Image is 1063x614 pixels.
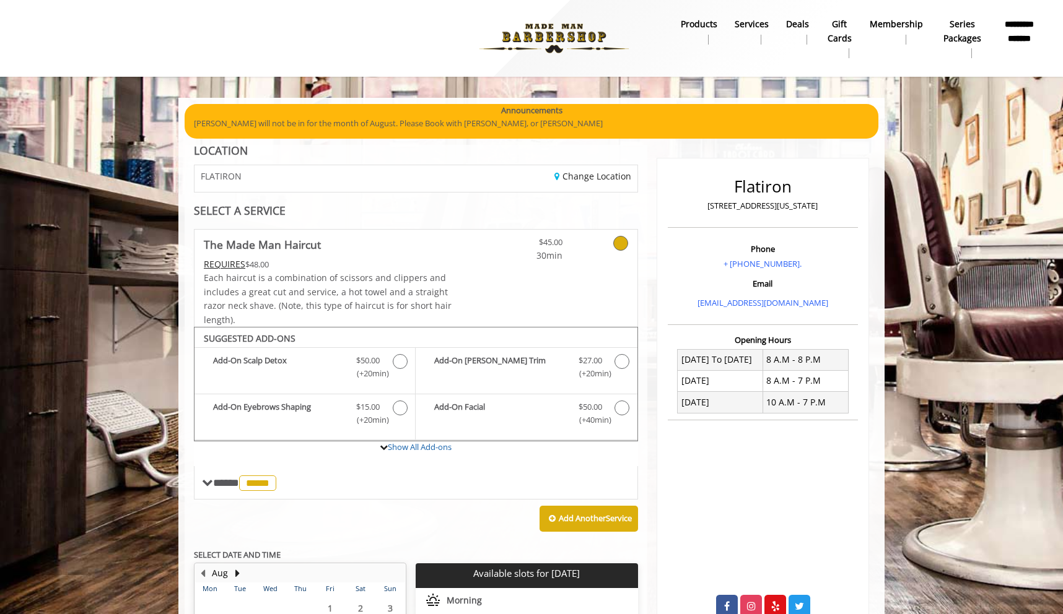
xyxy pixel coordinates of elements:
a: Productsproducts [672,15,726,48]
a: Series packagesSeries packages [932,15,993,61]
label: Add-On Facial [422,400,631,430]
th: Wed [255,582,285,595]
b: SELECT DATE AND TIME [194,549,281,560]
button: Next Month [232,566,242,580]
div: The Made Man Haircut Add-onS [194,327,638,442]
a: Change Location [554,170,631,182]
b: Add-On [PERSON_NAME] Trim [434,354,566,380]
p: [STREET_ADDRESS][US_STATE] [671,199,855,212]
p: [PERSON_NAME] will not be in for the month of August. Please Book with [PERSON_NAME], or [PERSON_... [194,117,869,130]
td: [DATE] To [DATE] [678,349,763,370]
span: $50.00 [356,354,380,367]
label: Add-On Eyebrows Shaping [201,400,409,430]
td: [DATE] [678,370,763,391]
h2: Flatiron [671,178,855,196]
th: Sun [375,582,406,595]
img: Made Man Barbershop logo [469,4,639,72]
a: DealsDeals [777,15,818,48]
span: (+20min ) [350,413,387,426]
b: The Made Man Haircut [204,236,321,253]
button: Add AnotherService [540,506,638,532]
h3: Opening Hours [668,335,858,344]
td: 10 A.M - 7 P.M [763,392,848,413]
th: Tue [225,582,255,595]
div: $48.00 [204,257,453,271]
b: Series packages [940,17,984,45]
th: Thu [285,582,315,595]
label: Add-On Scalp Detox [201,354,409,383]
th: Sat [345,582,375,595]
b: products [681,17,717,31]
b: SUGGESTED ADD-ONS [204,332,295,344]
span: 30min [489,249,562,262]
th: Fri [315,582,345,595]
button: Previous Month [198,566,208,580]
a: + [PHONE_NUMBER]. [724,258,802,269]
h3: Email [671,279,855,288]
span: Each haircut is a combination of scissors and clippers and includes a great cut and service, a ho... [204,272,452,325]
div: SELECT A SERVICE [194,205,638,217]
a: MembershipMembership [861,15,932,48]
b: Add Another Service [559,512,632,524]
b: Add-On Eyebrows Shaping [213,400,344,426]
span: (+40min ) [572,413,608,426]
span: $27.00 [579,354,602,367]
b: LOCATION [194,143,248,158]
b: Add-On Scalp Detox [213,354,344,380]
a: [EMAIL_ADDRESS][DOMAIN_NAME] [698,297,828,308]
a: Show All Add-ons [388,441,452,452]
a: ServicesServices [726,15,777,48]
b: gift cards [826,17,852,45]
b: Announcements [501,104,562,117]
span: FLATIRON [201,171,242,181]
a: Gift cardsgift cards [818,15,861,61]
h3: Phone [671,244,855,253]
b: Deals [786,17,809,31]
label: Add-On Beard Trim [422,354,631,383]
img: morning slots [426,593,440,608]
button: Aug [212,566,228,580]
b: Membership [870,17,923,31]
th: Mon [195,582,225,595]
span: $15.00 [356,400,380,413]
td: 8 A.M - 8 P.M [763,349,848,370]
b: Add-On Facial [434,400,566,426]
span: This service needs some Advance to be paid before we block your appointment [204,258,245,270]
b: Services [735,17,769,31]
span: (+20min ) [572,367,608,380]
p: Available slots for [DATE] [421,568,632,579]
span: $50.00 [579,400,602,413]
td: 8 A.M - 7 P.M [763,370,848,391]
td: [DATE] [678,392,763,413]
a: $45.00 [489,230,562,262]
span: Morning [447,595,482,605]
span: (+20min ) [350,367,387,380]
